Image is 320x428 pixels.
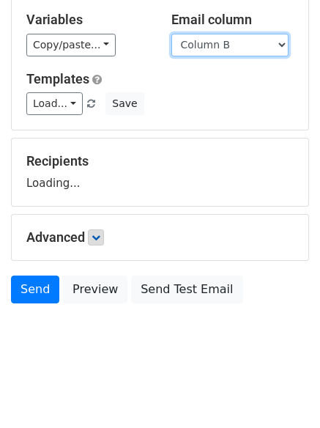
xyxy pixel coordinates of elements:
[26,12,149,28] h5: Variables
[26,71,89,86] a: Templates
[105,92,144,115] button: Save
[11,276,59,303] a: Send
[26,34,116,56] a: Copy/paste...
[26,92,83,115] a: Load...
[26,229,294,246] h5: Advanced
[26,153,294,191] div: Loading...
[131,276,242,303] a: Send Test Email
[26,153,294,169] h5: Recipients
[63,276,127,303] a: Preview
[247,358,320,428] iframe: Chat Widget
[171,12,294,28] h5: Email column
